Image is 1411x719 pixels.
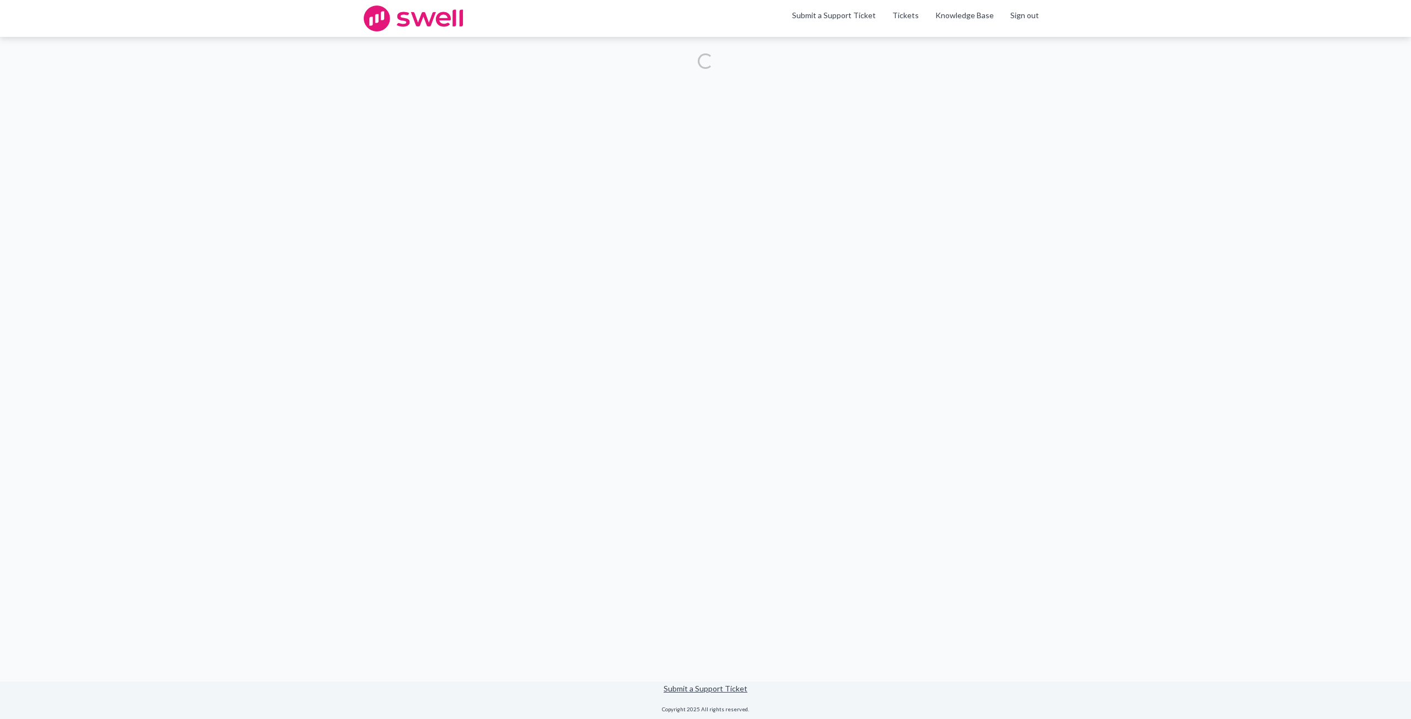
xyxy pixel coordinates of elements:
[892,10,919,21] a: Tickets
[784,10,1047,28] nav: Swell CX Support
[1356,666,1411,719] iframe: Chat Widget
[792,10,876,20] a: Submit a Support Ticket
[664,684,747,693] a: Submit a Support Ticket
[884,10,1047,28] div: Navigation Menu
[784,10,1047,28] ul: Main menu
[698,53,713,69] div: Loading...
[364,6,463,31] img: swell
[1010,10,1039,21] a: Sign out
[935,10,994,21] a: Knowledge Base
